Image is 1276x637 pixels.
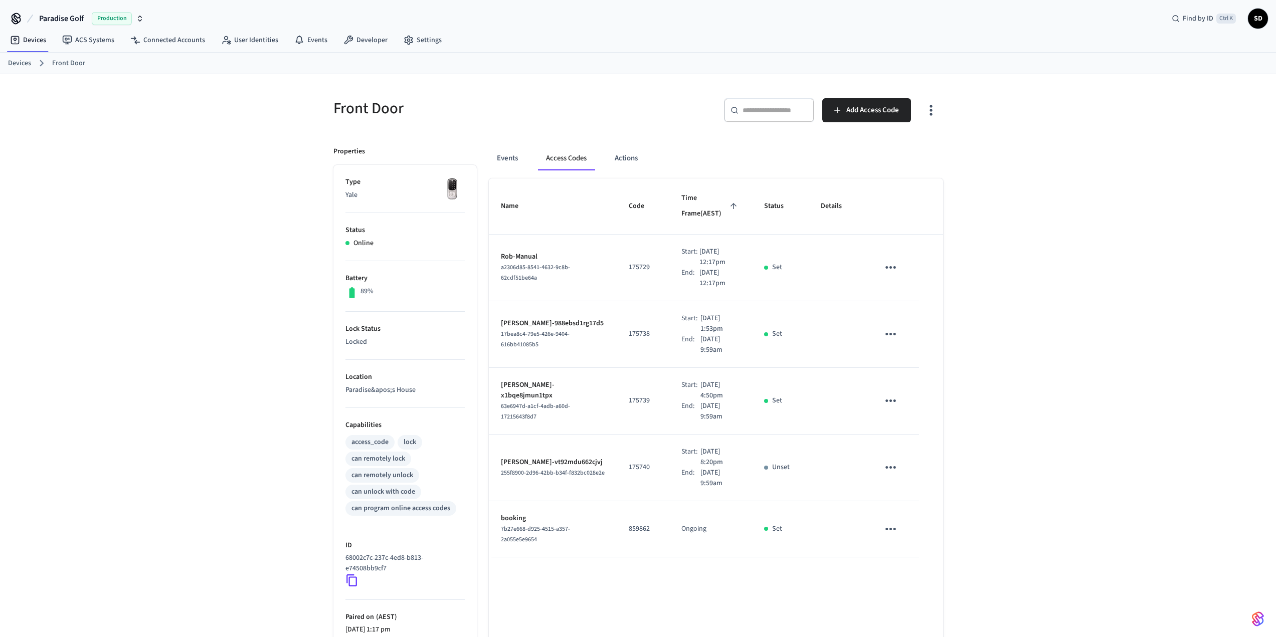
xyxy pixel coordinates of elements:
p: [DATE] 1:17 pm [345,624,465,635]
p: [PERSON_NAME]-x1bqe8jmun1tpx [501,380,605,401]
p: Type [345,177,465,187]
button: Access Codes [538,146,595,170]
span: Production [92,12,132,25]
button: Events [489,146,526,170]
div: Start: [681,247,699,268]
span: Ctrl K [1216,14,1236,24]
p: 175738 [629,329,657,339]
p: Paradise&apos;s House [345,385,465,395]
div: End: [681,468,701,489]
div: End: [681,268,699,289]
div: Start: [681,380,700,401]
a: Front Door [52,58,85,69]
p: Lock Status [345,324,465,334]
span: Status [764,198,797,214]
p: Set [772,395,782,406]
div: Find by IDCtrl K [1164,10,1244,28]
p: [PERSON_NAME]-vt92mdu662cjvj [501,457,605,468]
p: 859862 [629,524,657,534]
p: Location [345,372,465,382]
div: can program online access codes [351,503,450,514]
p: Paired on [345,612,465,622]
span: Details [821,198,855,214]
p: [DATE] 1:53pm [700,313,740,334]
span: Paradise Golf [39,13,84,25]
a: Connected Accounts [122,31,213,49]
p: [DATE] 8:20pm [700,447,740,468]
a: ACS Systems [54,31,122,49]
p: 175740 [629,462,657,473]
h5: Front Door [333,98,632,119]
span: 255f8900-2d96-42bb-b34f-f832bc028e2e [501,469,605,477]
a: User Identities [213,31,286,49]
a: Settings [396,31,450,49]
p: Unset [772,462,790,473]
p: [DATE] 12:17pm [699,268,740,289]
div: End: [681,334,701,355]
p: 175739 [629,395,657,406]
p: 68002c7c-237c-4ed8-b813-e74508bb9cf7 [345,553,461,574]
p: [DATE] 9:59am [700,334,740,355]
span: Add Access Code [846,104,899,117]
div: lock [404,437,416,448]
div: can remotely lock [351,454,405,464]
span: Find by ID [1183,14,1213,24]
p: 89% [360,286,374,297]
p: Rob-Manual [501,252,605,262]
p: booking [501,513,605,524]
button: SD [1248,9,1268,29]
p: [DATE] 4:50pm [700,380,740,401]
p: [DATE] 9:59am [700,401,740,422]
p: Status [345,225,465,236]
p: ID [345,540,465,551]
button: Add Access Code [822,98,911,122]
div: Start: [681,313,700,334]
span: Time Frame(AEST) [681,190,740,222]
span: 63e6947d-a1cf-4adb-a60d-17215643f8d7 [501,402,570,421]
span: 7b27e668-d925-4515-a357-2a055e5e9654 [501,525,570,544]
p: Locked [345,337,465,347]
a: Developer [335,31,396,49]
div: can remotely unlock [351,470,413,481]
div: ant example [489,146,943,170]
p: Online [353,238,374,249]
div: Start: [681,447,700,468]
span: Name [501,198,531,214]
p: [DATE] 9:59am [700,468,740,489]
img: SeamLogoGradient.69752ec5.svg [1252,611,1264,627]
a: Events [286,31,335,49]
td: Ongoing [669,501,752,557]
button: Actions [607,146,646,170]
p: Properties [333,146,365,157]
span: 17bea8c4-79e5-426e-9404-616bb41085b5 [501,330,570,349]
p: Battery [345,273,465,284]
table: sticky table [489,178,943,557]
a: Devices [2,31,54,49]
p: Set [772,262,782,273]
img: Yale Assure Touchscreen Wifi Smart Lock, Satin Nickel, Front [440,177,465,202]
p: [PERSON_NAME]-988ebsd1rg17d5 [501,318,605,329]
span: ( AEST ) [374,612,397,622]
p: Yale [345,190,465,200]
div: End: [681,401,701,422]
p: 175729 [629,262,657,273]
span: a2306d85-8541-4632-9c8b-62cdf51be64a [501,263,570,282]
span: SD [1249,10,1267,28]
p: Set [772,524,782,534]
p: Capabilities [345,420,465,431]
p: Set [772,329,782,339]
div: can unlock with code [351,487,415,497]
p: [DATE] 12:17pm [699,247,740,268]
span: Code [629,198,657,214]
a: Devices [8,58,31,69]
div: access_code [351,437,389,448]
